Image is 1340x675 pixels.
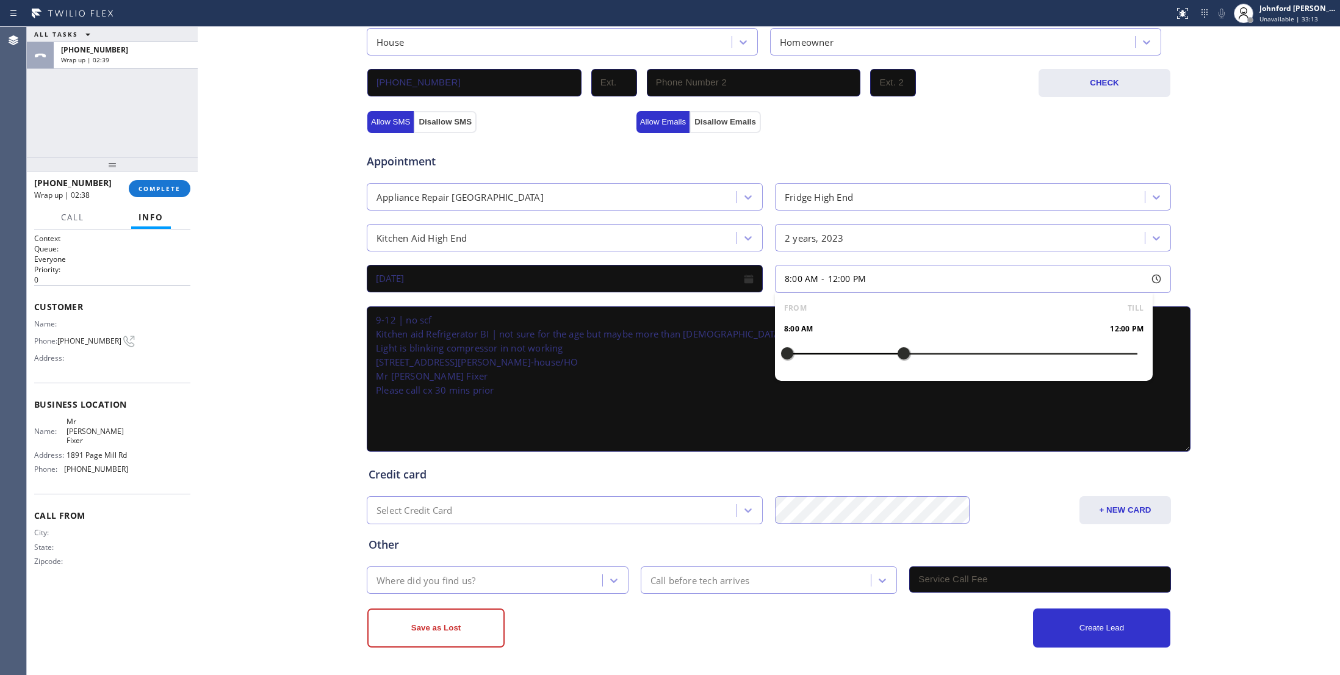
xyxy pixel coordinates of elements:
button: Save as Lost [367,608,505,648]
p: Everyone [34,254,190,264]
div: Call before tech arrives [650,573,750,587]
button: CHECK [1039,69,1170,97]
div: Johnford [PERSON_NAME] [1259,3,1336,13]
input: Phone Number [367,69,582,96]
div: Homeowner [780,35,834,49]
span: Address: [34,353,67,363]
span: 12:00 PM [828,273,866,284]
div: Other [369,536,1169,553]
span: 8:00 AM [784,323,813,335]
span: Name: [34,427,67,436]
span: [PHONE_NUMBER] [64,464,128,474]
h2: Queue: [34,244,190,254]
button: + NEW CARD [1079,496,1171,524]
span: Wrap up | 02:38 [34,190,90,200]
button: Call [54,206,92,229]
button: Info [131,206,171,229]
input: Ext. 2 [870,69,916,96]
span: [PHONE_NUMBER] [34,177,112,189]
h1: Context [34,233,190,244]
button: Allow Emails [636,111,690,133]
span: Address: [34,450,67,460]
span: Zipcode: [34,557,67,566]
span: Call [61,212,84,223]
button: ALL TASKS [27,27,103,42]
button: Create Lead [1033,608,1170,648]
span: Unavailable | 33:13 [1259,15,1318,23]
button: Disallow Emails [690,111,761,133]
div: Where did you find us? [376,573,475,587]
div: Credit card [369,466,1169,483]
span: 8:00 AM [785,273,818,284]
span: 1891 Page Mill Rd [67,450,128,460]
span: ALL TASKS [34,30,78,38]
div: 2 years, 2023 [785,231,844,245]
span: 12:00 PM [1110,323,1144,335]
input: Ext. [591,69,637,96]
input: - choose date - [367,265,763,292]
button: Mute [1213,5,1230,22]
input: Service Call Fee [909,566,1171,593]
span: Business location [34,399,190,410]
div: House [376,35,404,49]
span: FROM [784,302,807,314]
span: City: [34,528,67,537]
div: Select Credit Card [376,504,453,518]
span: TILL [1128,302,1144,314]
button: Allow SMS [367,111,414,133]
span: Call From [34,510,190,521]
button: Disallow SMS [414,111,477,133]
h2: Priority: [34,264,190,275]
span: Phone: [34,336,57,345]
textarea: 9-12 | no scf Kitchen aid Refrigerator BI | not sure for the age but maybe more than [DEMOGRAPHIC... [367,306,1191,452]
span: COMPLETE [139,184,181,193]
input: Phone Number 2 [647,69,861,96]
span: Mr [PERSON_NAME] Fixer [67,417,128,445]
span: Info [139,212,164,223]
span: [PHONE_NUMBER] [61,45,128,55]
span: - [821,273,824,284]
div: Appliance Repair [GEOGRAPHIC_DATA] [376,190,544,204]
div: Fridge High End [785,190,853,204]
p: 0 [34,275,190,285]
button: COMPLETE [129,180,190,197]
span: [PHONE_NUMBER] [57,336,121,345]
span: Name: [34,319,67,328]
span: State: [34,543,67,552]
span: Appointment [367,153,633,170]
div: Kitchen Aid High End [376,231,467,245]
span: Wrap up | 02:39 [61,56,109,64]
span: Customer [34,301,190,312]
span: Phone: [34,464,64,474]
